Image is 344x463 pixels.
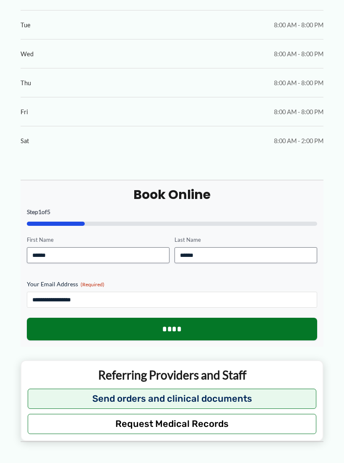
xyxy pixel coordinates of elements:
span: 8:00 AM - 8:00 PM [274,106,323,118]
p: Referring Providers and Staff [28,367,316,382]
span: (Required) [81,281,104,288]
p: Step of [27,209,318,215]
span: 8:00 AM - 8:00 PM [274,48,323,60]
span: 8:00 AM - 8:00 PM [274,77,323,89]
span: 8:00 AM - 2:00 PM [274,135,323,146]
h2: Book Online [27,186,318,203]
span: 8:00 AM - 8:00 PM [274,19,323,31]
button: Request Medical Records [28,414,316,434]
span: Thu [21,77,31,89]
label: Last Name [175,236,317,244]
span: Tue [21,19,31,31]
span: Fri [21,106,28,118]
span: Sat [21,135,29,146]
span: Wed [21,48,34,60]
label: First Name [27,236,169,244]
span: 1 [38,208,42,215]
button: Send orders and clinical documents [28,389,316,409]
span: 5 [47,208,50,215]
label: Your Email Address [27,280,318,288]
